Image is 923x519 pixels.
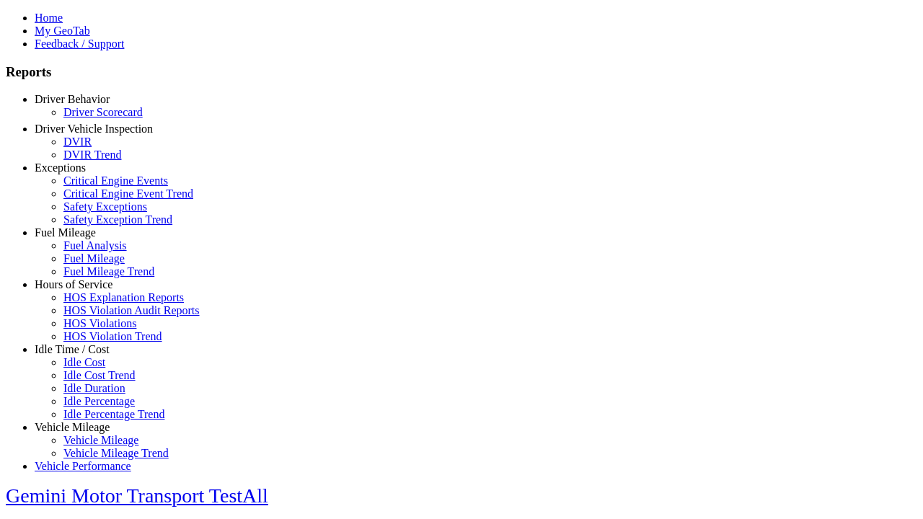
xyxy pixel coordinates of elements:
a: Safety Exceptions [63,200,147,213]
a: Vehicle Mileage [63,434,138,446]
a: Home [35,12,63,24]
a: Idle Percentage Trend [63,408,164,420]
a: HOS Violations [63,317,136,329]
a: Idle Cost Trend [63,369,136,381]
a: Critical Engine Events [63,174,168,187]
a: Driver Scorecard [63,106,143,118]
h3: Reports [6,64,917,80]
a: Vehicle Mileage Trend [63,447,169,459]
a: Fuel Mileage [35,226,96,239]
a: Fuel Mileage [63,252,125,265]
a: Driver Behavior [35,93,110,105]
a: Fuel Analysis [63,239,127,252]
a: Safety Exception Trend [63,213,172,226]
a: DVIR [63,136,92,148]
a: Exceptions [35,161,86,174]
a: Idle Time / Cost [35,343,110,355]
a: Hours of Service [35,278,112,290]
a: Fuel Mileage Trend [63,265,154,278]
a: DVIR Trend [63,148,121,161]
a: HOS Violation Audit Reports [63,304,200,316]
a: HOS Explanation Reports [63,291,184,303]
a: Vehicle Mileage [35,421,110,433]
a: Idle Cost [63,356,105,368]
a: Feedback / Support [35,37,124,50]
a: HOS Violation Trend [63,330,162,342]
a: Gemini Motor Transport TestAll [6,484,268,507]
a: Idle Percentage [63,395,135,407]
a: Driver Vehicle Inspection [35,123,153,135]
a: Critical Engine Event Trend [63,187,193,200]
a: Idle Duration [63,382,125,394]
a: My GeoTab [35,25,90,37]
a: Vehicle Performance [35,460,131,472]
